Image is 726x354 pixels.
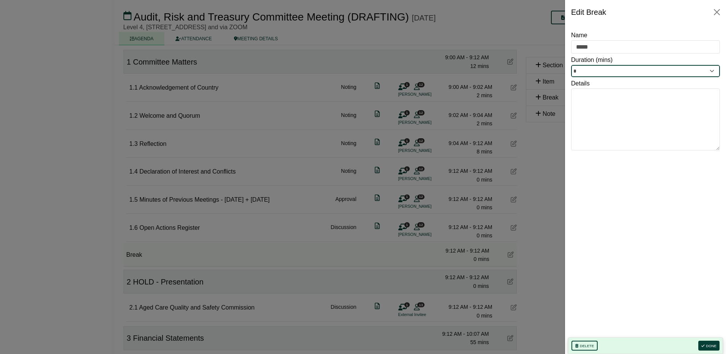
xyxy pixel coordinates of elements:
label: Details [571,79,590,88]
button: Done [698,341,720,351]
div: Edit Break [571,6,606,18]
button: Close [711,6,723,18]
button: Delete [571,341,598,351]
label: Duration (mins) [571,55,612,65]
label: Name [571,30,587,40]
